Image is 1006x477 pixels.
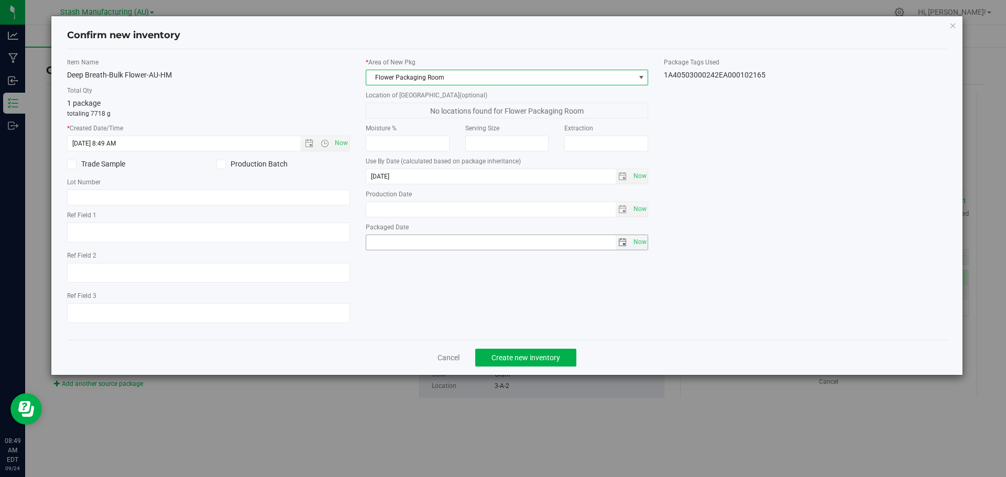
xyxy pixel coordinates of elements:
[630,169,648,184] span: select
[366,124,450,133] label: Moisture %
[616,235,631,250] span: select
[631,235,649,250] span: Set Current date
[366,223,649,232] label: Packaged Date
[460,92,487,99] span: (optional)
[67,86,350,95] label: Total Qty
[300,139,318,148] span: Open the date view
[366,103,649,118] span: No locations found for Flower Packaging Room
[366,157,649,166] label: Use By Date
[67,70,350,81] div: Deep Breath-Bulk Flower-AU-HM
[67,159,201,170] label: Trade Sample
[67,251,350,260] label: Ref Field 2
[630,202,648,217] span: select
[67,178,350,187] label: Lot Number
[67,124,350,133] label: Created Date/Time
[67,109,350,118] p: totaling 7718 g
[67,210,350,220] label: Ref Field 1
[67,99,101,107] span: 1 package
[564,124,648,133] label: Extraction
[631,169,649,184] span: Set Current date
[631,202,649,217] span: Set Current date
[465,124,549,133] label: Serving Size
[10,393,42,425] iframe: Resource center
[475,349,576,367] button: Create new inventory
[315,139,333,148] span: Open the time view
[664,70,947,81] div: 1A40503000242EA000102165
[366,91,649,100] label: Location of [GEOGRAPHIC_DATA]
[216,159,350,170] label: Production Batch
[664,58,947,67] label: Package Tags Used
[438,352,460,363] a: Cancel
[67,29,180,42] h4: Confirm new inventory
[616,202,631,217] span: select
[366,190,649,199] label: Production Date
[67,58,350,67] label: Item Name
[366,70,635,85] span: Flower Packaging Room
[491,353,560,362] span: Create new inventory
[630,235,648,250] span: select
[616,169,631,184] span: select
[67,291,350,301] label: Ref Field 3
[401,158,521,165] span: (calculated based on package inheritance)
[332,136,350,151] span: Set Current date
[366,58,649,67] label: Area of New Pkg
